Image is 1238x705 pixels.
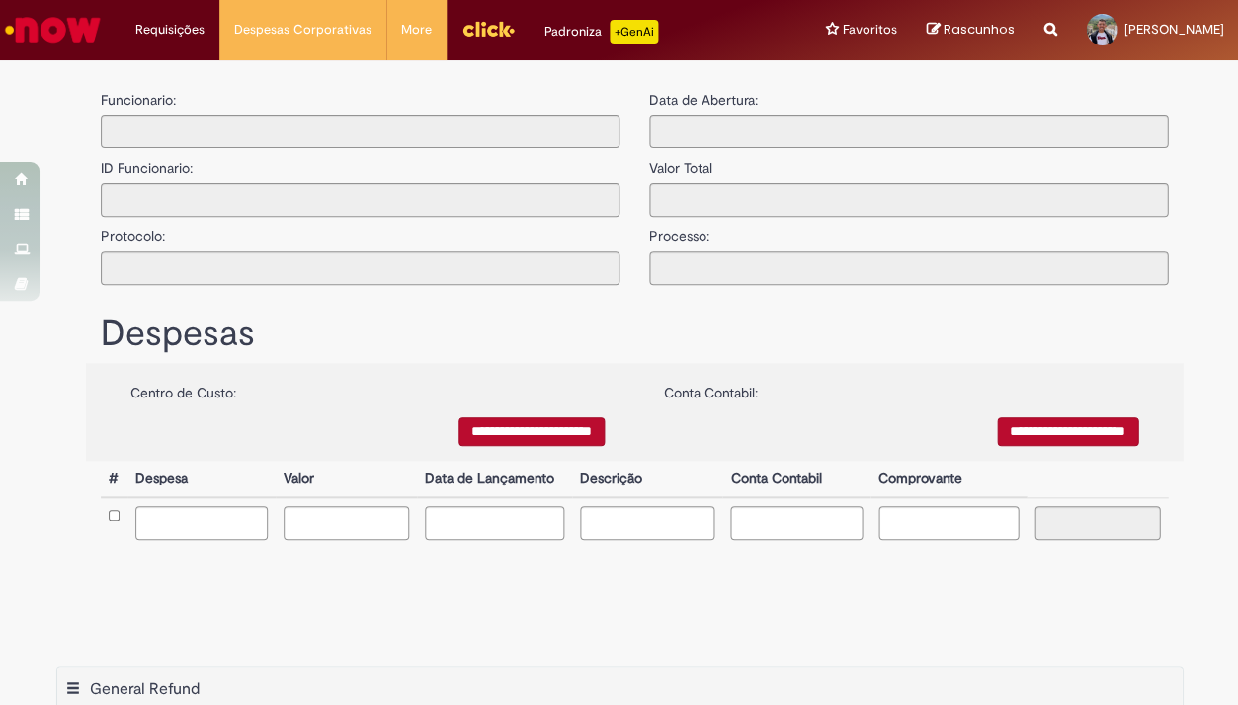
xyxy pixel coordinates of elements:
[101,148,193,178] label: ID Funcionario:
[649,90,758,110] label: Data de Abertura:
[2,10,104,49] img: ServiceNow
[127,461,276,497] th: Despesa
[1123,21,1223,38] span: [PERSON_NAME]
[943,20,1014,39] span: Rascunhos
[130,373,236,402] label: Centro de Custo:
[401,20,432,40] span: More
[544,20,658,44] div: Padroniza
[926,21,1014,40] a: Rascunhos
[276,461,417,497] th: Valor
[870,461,1028,497] th: Comprovante
[101,217,165,246] label: Protocolo:
[417,461,572,497] th: Data de Lançamento
[722,461,869,497] th: Conta Contabil
[65,678,81,704] button: General Refund Menu de contexto
[842,20,896,40] span: Favoritos
[234,20,371,40] span: Despesas Corporativas
[101,314,1168,354] h1: Despesas
[101,461,127,497] th: #
[610,20,658,44] p: +GenAi
[135,20,205,40] span: Requisições
[649,217,709,246] label: Processo:
[461,14,515,44] img: click_logo_yellow_360x200.png
[101,90,176,110] label: Funcionario:
[572,461,723,497] th: Descrição
[664,373,758,402] label: Conta Contabil:
[649,148,712,178] label: Valor Total
[90,678,200,698] h2: General Refund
